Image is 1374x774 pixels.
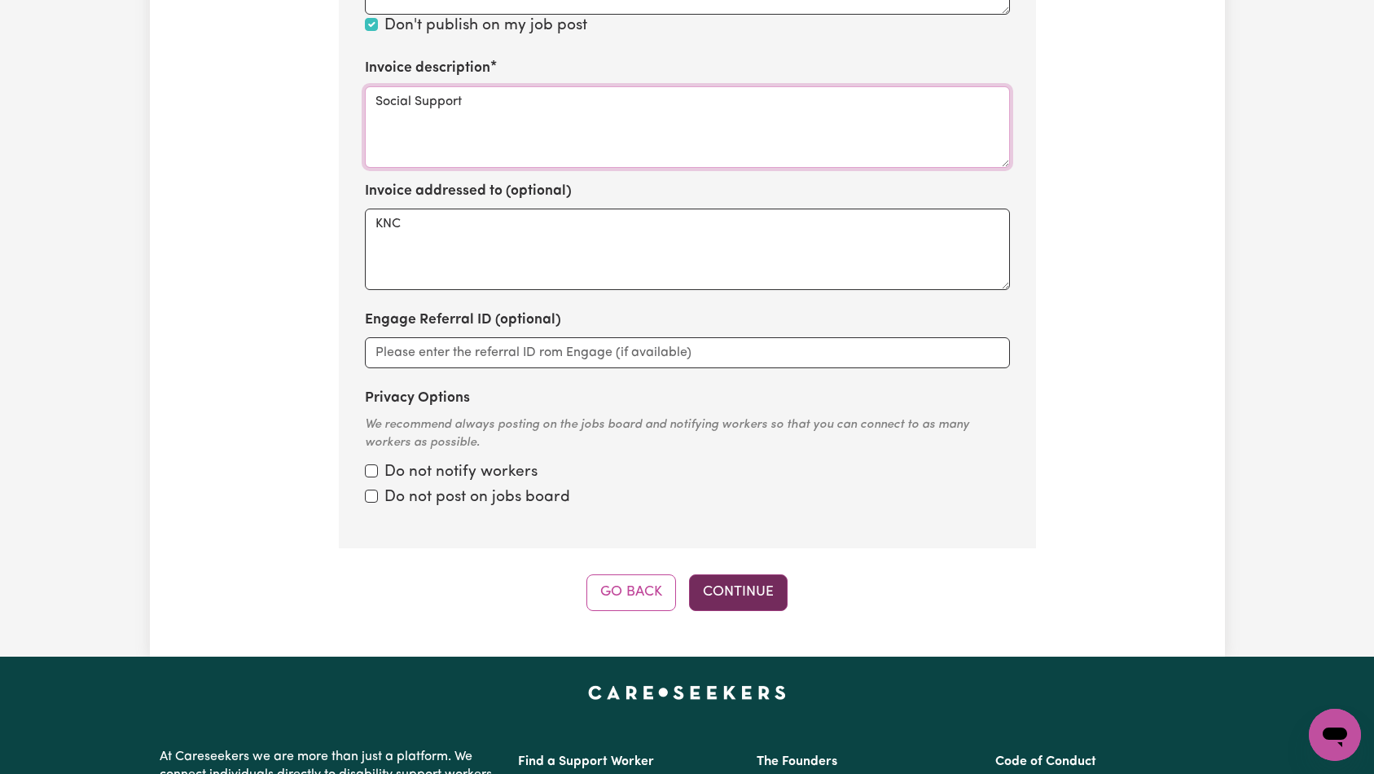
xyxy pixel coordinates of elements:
textarea: Social Support [365,86,1010,168]
label: Don't publish on my job post [384,15,587,38]
label: Do not post on jobs board [384,486,570,510]
textarea: KNC [365,209,1010,290]
a: Code of Conduct [995,755,1096,768]
label: Invoice description [365,58,490,79]
div: We recommend always posting on the jobs board and notifying workers so that you can connect to as... [365,416,1010,453]
a: Find a Support Worker [518,755,654,768]
label: Do not notify workers [384,461,538,485]
iframe: Button to launch messaging window [1309,709,1361,761]
label: Privacy Options [365,388,470,409]
a: Careseekers home page [588,686,786,699]
button: Go Back [586,574,676,610]
a: The Founders [757,755,837,768]
button: Continue [689,574,788,610]
label: Invoice addressed to (optional) [365,181,572,202]
input: Please enter the referral ID rom Engage (if available) [365,337,1010,368]
label: Engage Referral ID (optional) [365,310,561,331]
